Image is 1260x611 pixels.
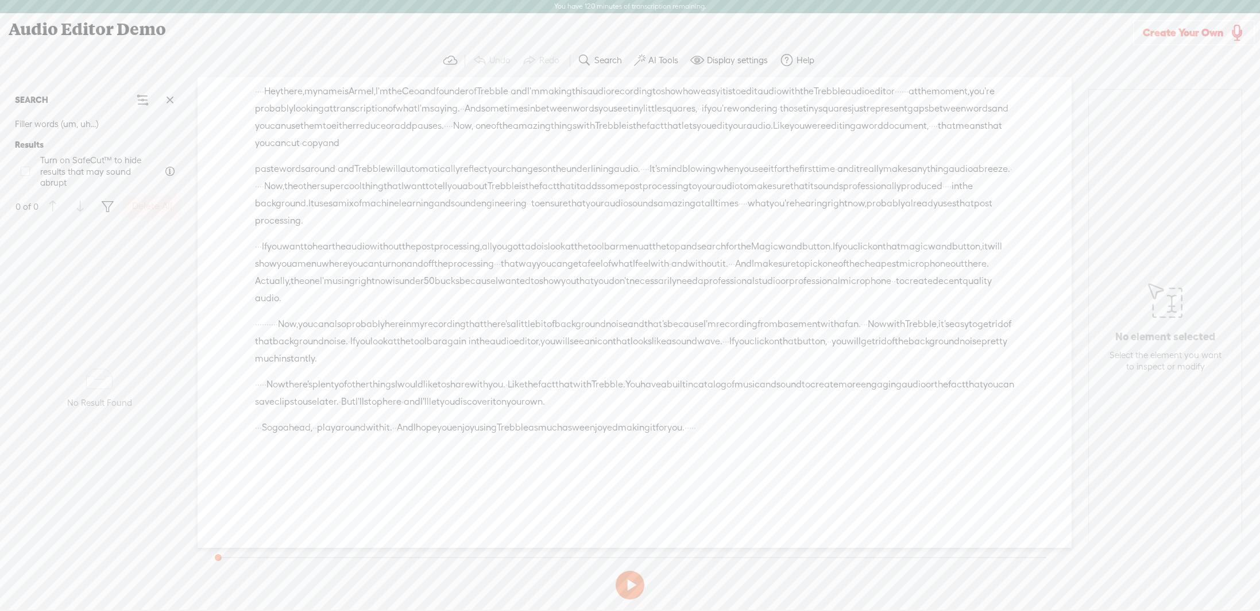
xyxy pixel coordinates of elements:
[284,178,298,195] span: the
[335,160,338,178] span: ·
[945,178,947,195] span: ·
[338,160,354,178] span: and
[740,178,748,195] span: to
[883,160,911,178] span: makes
[469,83,477,100] span: of
[507,238,531,255] span: gotta
[931,117,933,135] span: ·
[476,195,527,212] span: engineering
[707,100,732,117] span: you're
[434,178,447,195] span: tell
[661,83,683,100] span: show
[682,160,716,178] span: blowing
[574,178,580,195] span: it
[712,117,728,135] span: edit
[902,83,904,100] span: ·
[362,195,399,212] span: machine
[556,178,574,195] span: that
[388,100,396,117] span: of
[628,195,658,212] span: sounds
[488,160,506,178] span: your
[308,195,314,212] span: It
[901,178,942,195] span: produced
[453,117,473,135] span: Now,
[580,178,601,195] span: adds
[260,83,262,100] span: ·
[260,178,262,195] span: ·
[346,238,370,255] span: audio
[643,100,662,117] span: little
[492,238,507,255] span: you
[628,100,643,117] span: tiny
[426,178,434,195] span: to
[984,117,1002,135] span: that
[511,83,527,100] span: and
[540,83,572,100] span: making
[867,100,907,117] span: represent
[344,178,362,195] span: cool
[444,117,446,135] span: ·
[531,195,540,212] span: to
[647,117,664,135] span: fact
[338,195,354,212] span: mix
[662,100,697,117] span: squares,
[15,94,48,106] b: SEARCH
[929,117,931,135] span: ·
[932,83,969,100] span: moment,
[640,160,643,178] span: ·
[938,195,956,212] span: uses
[861,117,883,135] span: word
[312,238,332,255] span: hear
[499,117,513,135] span: the
[947,178,949,195] span: ·
[697,117,712,135] span: you
[451,117,453,135] span: ·
[262,83,264,100] span: ·
[468,49,518,72] button: Undo
[770,195,795,212] span: you're
[282,238,304,255] span: want
[376,83,388,100] span: I'm
[356,117,386,135] span: reduce
[255,117,270,135] span: you
[702,100,707,117] span: if
[548,238,565,255] span: look
[845,83,869,100] span: audio
[572,83,587,100] span: this
[434,238,482,255] span: processing,
[643,160,645,178] span: ·
[707,55,768,66] label: Display settings
[949,178,952,195] span: ·
[481,100,528,117] span: sometimes
[797,55,814,66] label: Help
[476,117,491,135] span: one
[741,195,743,212] span: ·
[527,195,529,212] span: ·
[305,160,335,178] span: around
[648,55,678,66] label: AI Tools
[956,117,984,135] span: means
[280,83,304,100] span: there,
[535,100,573,117] span: between
[992,100,1008,117] span: and
[697,178,716,195] span: your
[568,195,586,212] span: that
[354,160,386,178] span: Trebble
[16,201,38,213] div: 0 of 0
[815,160,835,178] span: time
[255,83,257,100] span: ·
[482,238,492,255] span: all
[743,195,745,212] span: ·
[790,117,805,135] span: you
[757,83,782,100] span: audio
[460,100,462,117] span: ·
[775,49,822,72] button: Help
[323,117,331,135] span: to
[899,83,902,100] span: ·
[255,238,257,255] span: ·
[400,160,460,178] span: automatically
[856,117,861,135] span: a
[697,100,699,117] span: ·
[929,100,966,117] span: between
[586,195,604,212] span: your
